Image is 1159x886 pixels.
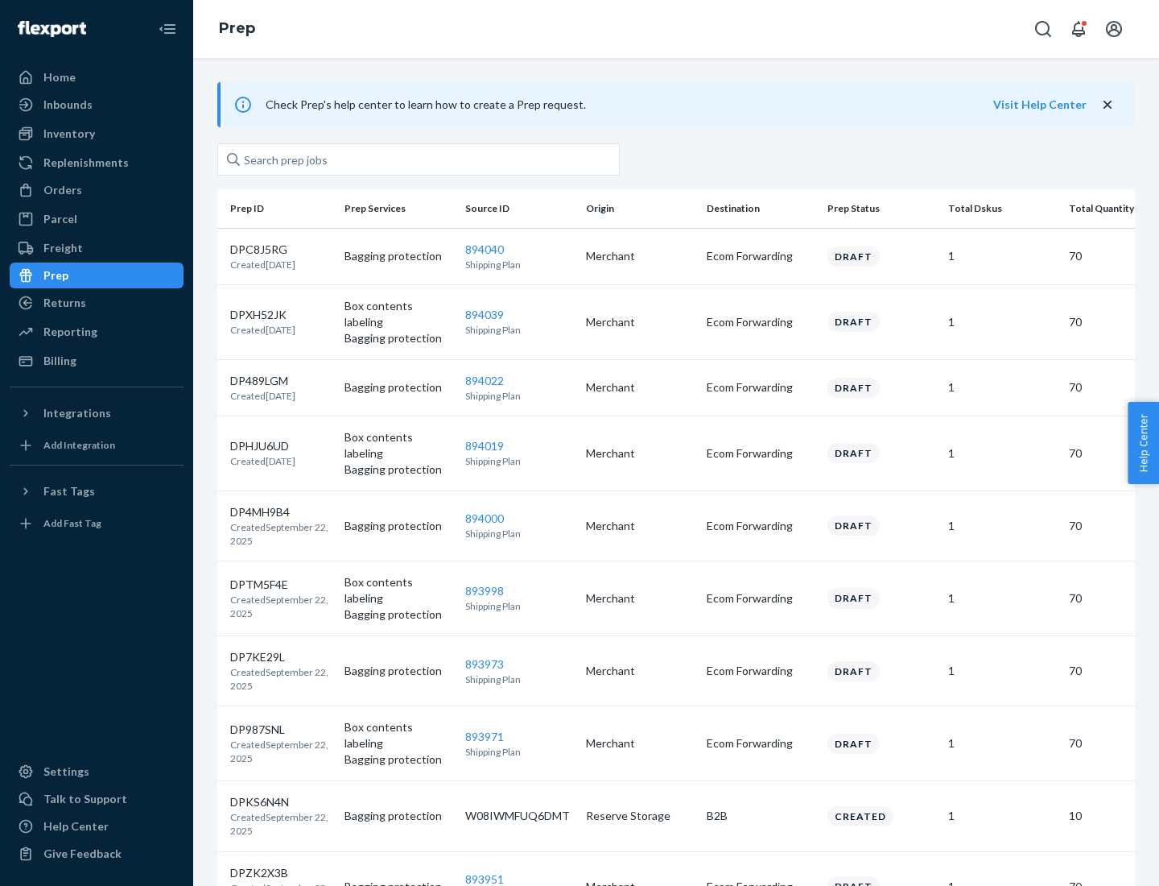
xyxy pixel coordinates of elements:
[344,248,452,264] p: Bagging protection
[230,722,332,738] p: DP987SNL
[827,246,880,267] div: Draft
[338,189,459,228] th: Prep Services
[43,438,115,452] div: Add Integration
[10,235,184,261] a: Freight
[1128,402,1159,484] span: Help Center
[707,663,815,679] p: Ecom Forwarding
[344,574,452,607] p: Box contents labeling
[827,661,880,681] div: Draft
[707,518,815,534] p: Ecom Forwarding
[465,439,504,453] a: 894019
[43,126,95,142] div: Inventory
[43,240,83,256] div: Freight
[465,730,504,743] a: 893971
[586,808,694,824] p: Reserve Storage
[230,794,332,810] p: DPKS6N4N
[465,673,573,686] p: Shipping Plan
[10,290,184,316] a: Returns
[10,759,184,785] a: Settings
[586,314,694,330] p: Merchant
[344,808,452,824] p: Bagging protection
[344,719,452,751] p: Box contents labeling
[10,433,184,458] a: Add Integration
[465,242,504,256] a: 894040
[10,511,184,536] a: Add Fast Tag
[266,97,586,111] span: Check Prep's help center to learn how to create a Prep request.
[465,511,504,525] a: 894000
[827,312,880,332] div: Draft
[230,389,295,403] p: Created [DATE]
[43,267,68,284] div: Prep
[43,97,93,113] div: Inbounds
[827,443,880,463] div: Draft
[43,69,76,85] div: Home
[230,242,295,258] p: DPC8J5RG
[586,735,694,751] p: Merchant
[827,806,893,826] div: Created
[43,353,76,369] div: Billing
[344,462,452,478] p: Bagging protection
[10,841,184,867] button: Give Feedback
[993,97,1087,113] button: Visit Help Center
[948,735,1056,751] p: 1
[217,189,338,228] th: Prep ID
[43,405,111,421] div: Integrations
[230,520,332,548] p: Created September 22, 2025
[1098,13,1130,45] button: Open account menu
[10,92,184,118] a: Inbounds
[465,745,573,759] p: Shipping Plan
[10,64,184,90] a: Home
[219,19,255,37] a: Prep
[1062,13,1095,45] button: Open notifications
[230,665,332,693] p: Created September 22, 2025
[707,379,815,395] p: Ecom Forwarding
[465,808,573,824] p: W08IWMFUQ6DMT
[586,663,694,679] p: Merchant
[707,248,815,264] p: Ecom Forwarding
[43,516,101,530] div: Add Fast Tag
[586,445,694,462] p: Merchant
[43,846,122,862] div: Give Feedback
[43,324,97,340] div: Reporting
[948,663,1056,679] p: 1
[230,577,332,593] p: DPTM5F4E
[43,764,89,780] div: Settings
[827,378,880,398] div: Draft
[151,13,184,45] button: Close Navigation
[586,248,694,264] p: Merchant
[821,189,942,228] th: Prep Status
[942,189,1062,228] th: Total Dskus
[43,295,86,311] div: Returns
[707,735,815,751] p: Ecom Forwarding
[230,454,295,468] p: Created [DATE]
[10,478,184,504] button: Fast Tags
[206,6,268,52] ol: breadcrumbs
[465,258,573,271] p: Shipping Plan
[948,445,1056,462] p: 1
[230,307,295,323] p: DPXH52JK
[10,319,184,345] a: Reporting
[465,872,504,886] a: 893951
[43,182,82,198] div: Orders
[230,373,295,389] p: DP489LGM
[10,150,184,176] a: Replenishments
[43,791,127,807] div: Talk to Support
[465,584,504,598] a: 893998
[230,593,332,620] p: Created September 22, 2025
[827,588,880,608] div: Draft
[707,590,815,607] p: Ecom Forwarding
[948,379,1056,395] p: 1
[344,330,452,346] p: Bagging protection
[10,177,184,203] a: Orders
[707,314,815,330] p: Ecom Forwarding
[465,323,573,337] p: Shipping Plan
[43,818,109,834] div: Help Center
[465,527,573,540] p: Shipping Plan
[344,429,452,462] p: Box contents labeling
[230,865,332,881] p: DPZK2X3B
[10,400,184,426] button: Integrations
[230,438,295,454] p: DPHJU6UD
[707,808,815,824] p: B2B
[459,189,579,228] th: Source ID
[707,445,815,462] p: Ecom Forwarding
